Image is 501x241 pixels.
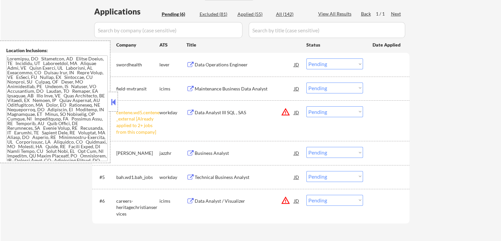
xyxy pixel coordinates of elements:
[195,198,294,204] div: Data Analyst / Visualizer
[195,86,294,92] div: Maintenance Business Data Analyst
[318,11,353,17] div: View All Results
[281,196,290,205] button: warning_amber
[162,11,195,17] div: Pending (6)
[159,42,186,48] div: ATS
[293,171,300,183] div: JD
[276,11,309,17] div: All (142)
[99,198,111,204] div: #6
[376,11,391,17] div: 1 / 1
[94,22,242,38] input: Search by company (case sensitive)
[195,174,294,181] div: Technical Business Analyst
[293,106,300,118] div: JD
[116,86,159,92] div: field-mvtransit
[293,195,300,207] div: JD
[200,11,233,17] div: Excluded (81)
[306,39,363,51] div: Status
[186,42,300,48] div: Title
[116,109,159,135] div: centene.wd5.centene_external [Already applied to 2+ jobs from this company]
[195,150,294,156] div: Business Analyst
[293,58,300,70] div: JD
[361,11,372,17] div: Back
[391,11,402,17] div: Next
[293,147,300,159] div: JD
[6,47,108,54] div: Location Inclusions:
[116,198,159,217] div: careers-heritagechristianservices
[99,174,111,181] div: #5
[116,61,159,68] div: swordhealth
[159,150,186,156] div: jazzhr
[281,107,290,117] button: warning_amber
[159,174,186,181] div: workday
[159,109,186,116] div: workday
[159,61,186,68] div: lever
[116,150,159,156] div: [PERSON_NAME]
[293,83,300,94] div: JD
[94,8,159,16] div: Applications
[195,109,294,116] div: Data Analyst III SQL , SAS
[116,42,159,48] div: Company
[159,198,186,204] div: icims
[373,42,402,48] div: Date Applied
[195,61,294,68] div: Data Operations Engineer
[237,11,270,17] div: Applied (55)
[116,174,159,181] div: bah.wd1.bah_jobs
[159,86,186,92] div: icims
[249,22,405,38] input: Search by title (case sensitive)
